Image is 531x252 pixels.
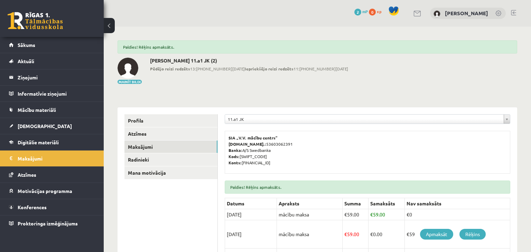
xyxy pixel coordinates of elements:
b: Pēdējo reizi redzēts [150,66,190,71]
td: 59.00 [343,209,369,220]
span: [DEMOGRAPHIC_DATA] [18,123,72,129]
span: 13:[PHONE_NUMBER][DATE] 11:[PHONE_NUMBER][DATE] [150,66,348,72]
b: SIA „V.V. mācību centrs” [229,135,278,140]
th: Samaksāts [369,198,405,209]
span: Atzīmes [18,172,36,178]
a: Apmaksāt [420,229,453,240]
span: Digitālie materiāli [18,139,59,145]
p: 53603062391 A/S Swedbanka [SWIFT_CODE] [FINANCIAL_ID] [229,135,506,166]
a: Aktuāli [9,53,95,69]
a: Konferences [9,199,95,215]
b: Kods: [229,154,240,159]
a: Atzīmes [9,167,95,183]
span: Konferences [18,204,47,210]
span: € [370,211,373,217]
a: 11.a1 JK [225,115,510,124]
span: 2 [354,9,361,16]
a: Ziņojumi [9,69,95,85]
div: Paldies! Rēķins apmaksāts. [118,40,517,54]
span: 0 [369,9,376,16]
b: [DOMAIN_NAME].: [229,141,266,147]
td: mācību maksa [277,209,343,220]
b: Konts: [229,160,242,165]
span: Proktoringa izmēģinājums [18,220,78,226]
td: 59.00 [369,209,405,220]
td: mācību maksa [277,220,343,249]
a: Profils [124,114,217,127]
a: Mācību materiāli [9,102,95,118]
a: Mana motivācija [124,166,217,179]
td: €0 [405,209,510,220]
a: 2 mP [354,9,368,14]
a: Sākums [9,37,95,53]
span: Mācību materiāli [18,107,56,113]
a: Maksājumi [9,151,95,166]
h2: [PERSON_NAME] 11.a1 JK (2) [150,58,348,64]
div: Paldies! Rēķins apmaksāts. [225,181,510,194]
a: [PERSON_NAME] [445,10,488,17]
a: Motivācijas programma [9,183,95,199]
th: Apraksts [277,198,343,209]
span: xp [377,9,381,14]
th: Datums [225,198,277,209]
span: Sākums [18,42,35,48]
a: Rīgas 1. Tālmācības vidusskola [8,12,63,29]
td: [DATE] [225,209,277,220]
th: Summa [343,198,369,209]
img: Arīna Badretdinova [434,10,440,17]
span: 11.a1 JK [228,115,501,124]
a: Atzīmes [124,127,217,140]
span: Aktuāli [18,58,34,64]
a: Proktoringa izmēģinājums [9,215,95,231]
td: 59.00 [343,220,369,249]
span: € [344,211,347,217]
b: Iepriekšējo reizi redzēts [245,66,294,71]
td: €59 [405,220,510,249]
span: € [370,231,373,237]
a: Rēķins [459,229,486,240]
a: 0 xp [369,9,385,14]
span: € [344,231,347,237]
td: 0.00 [369,220,405,249]
th: Nav samaksāts [405,198,510,209]
a: Informatīvie ziņojumi [9,86,95,101]
button: Mainīt bildi [118,80,142,84]
a: [DEMOGRAPHIC_DATA] [9,118,95,134]
a: Digitālie materiāli [9,134,95,150]
span: Motivācijas programma [18,188,72,194]
legend: Maksājumi [18,151,95,166]
span: mP [362,9,368,14]
img: Arīna Badretdinova [118,58,138,78]
b: Banka: [229,147,242,153]
td: [DATE] [225,220,277,249]
legend: Ziņojumi [18,69,95,85]
legend: Informatīvie ziņojumi [18,86,95,101]
a: Maksājumi [124,140,217,153]
a: Radinieki [124,153,217,166]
